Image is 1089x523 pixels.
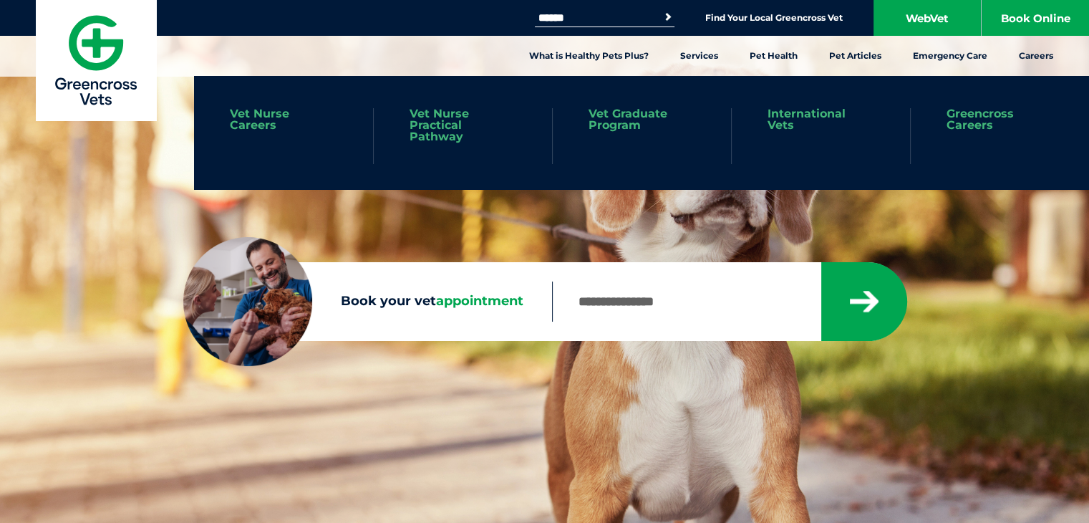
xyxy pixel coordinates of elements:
[813,36,897,76] a: Pet Articles
[410,108,516,143] a: Vet Nurse Practical Pathway
[1003,36,1069,76] a: Careers
[436,293,523,309] span: appointment
[768,108,874,131] a: International Vets
[664,36,734,76] a: Services
[705,12,843,24] a: Find Your Local Greencross Vet
[183,291,552,312] label: Book your vet
[947,108,1053,131] a: Greencross Careers
[589,108,695,131] a: Vet Graduate Program
[661,10,675,24] button: Search
[230,108,337,131] a: Vet Nurse Careers
[513,36,664,76] a: What is Healthy Pets Plus?
[897,36,1003,76] a: Emergency Care
[734,36,813,76] a: Pet Health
